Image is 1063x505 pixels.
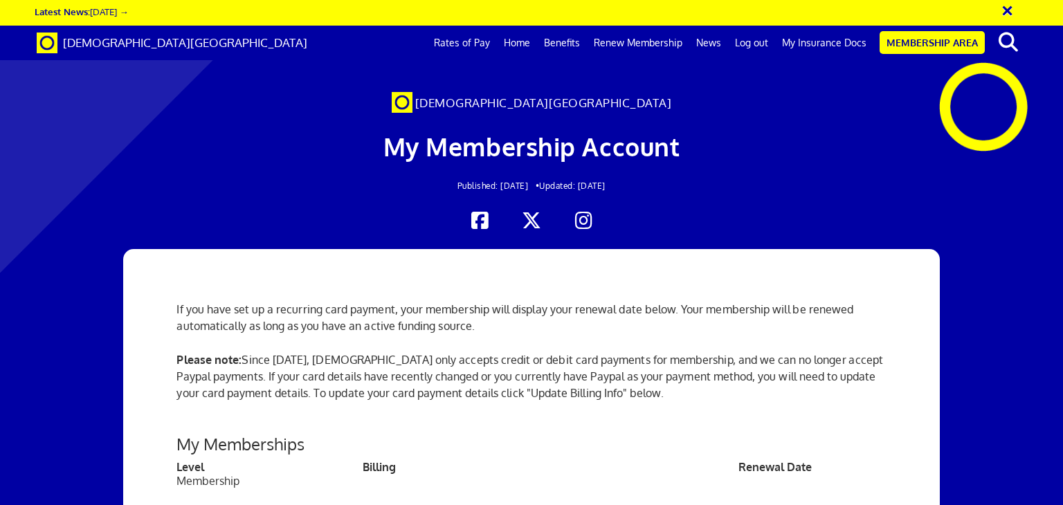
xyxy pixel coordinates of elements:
a: Renew Membership [587,26,689,60]
h3: My Memberships [176,435,886,453]
a: Rates of Pay [427,26,497,60]
h2: Updated: [DATE] [206,181,858,190]
span: Published: [DATE] • [457,181,540,191]
a: Benefits [537,26,587,60]
a: Membership Area [880,31,985,54]
strong: Please note: [176,353,242,367]
a: Brand [DEMOGRAPHIC_DATA][GEOGRAPHIC_DATA] [26,26,318,60]
th: Level [176,460,363,474]
span: [DEMOGRAPHIC_DATA][GEOGRAPHIC_DATA] [63,35,307,50]
strong: Latest News: [35,6,90,17]
a: My Insurance Docs [775,26,873,60]
th: Billing [363,460,738,474]
th: Renewal Date [738,460,887,474]
a: Home [497,26,537,60]
a: Latest News:[DATE] → [35,6,128,17]
span: My Membership Account [383,131,680,162]
span: [DEMOGRAPHIC_DATA][GEOGRAPHIC_DATA] [415,95,672,110]
a: News [689,26,728,60]
p: If you have set up a recurring card payment, your membership will display your renewal date below... [176,301,886,334]
a: Log out [728,26,775,60]
p: Since [DATE], [DEMOGRAPHIC_DATA] only accepts credit or debit card payments for membership, and w... [176,351,886,418]
button: search [988,28,1030,57]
